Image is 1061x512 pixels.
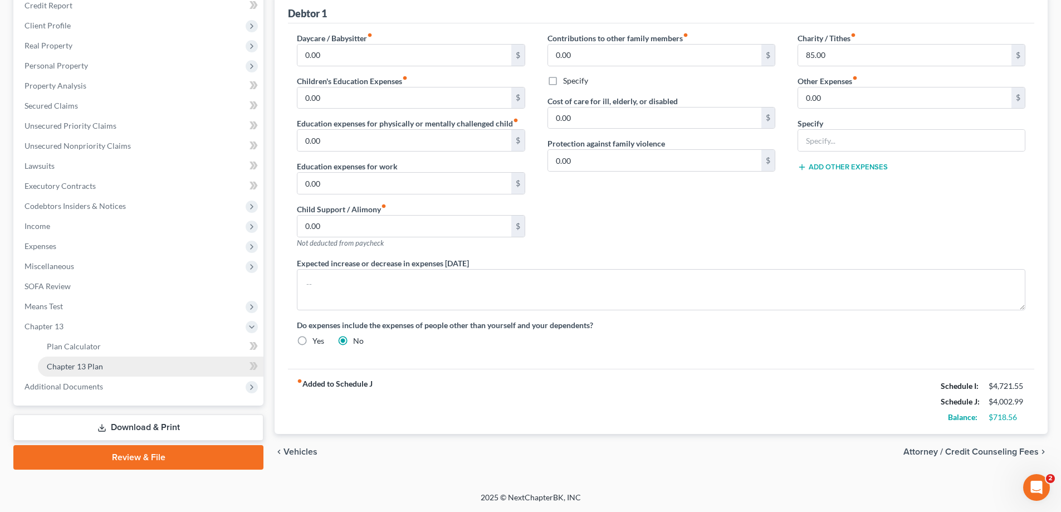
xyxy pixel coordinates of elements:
[798,118,823,129] label: Specify
[25,241,56,251] span: Expenses
[297,75,408,87] label: Children's Education Expenses
[16,156,263,176] a: Lawsuits
[547,138,665,149] label: Protection against family violence
[38,357,263,377] a: Chapter 13 Plan
[38,337,263,357] a: Plan Calculator
[948,412,977,422] strong: Balance:
[941,381,979,391] strong: Schedule I:
[25,301,63,311] span: Means Test
[989,412,1025,423] div: $718.56
[288,7,327,20] div: Debtor 1
[761,108,775,129] div: $
[47,342,101,351] span: Plan Calculator
[563,75,588,86] label: Specify
[367,32,373,38] i: fiber_manual_record
[16,116,263,136] a: Unsecured Priority Claims
[297,378,302,384] i: fiber_manual_record
[16,136,263,156] a: Unsecured Nonpriority Claims
[16,96,263,116] a: Secured Claims
[297,319,1025,331] label: Do expenses include the expenses of people other than yourself and your dependents?
[989,381,1025,392] div: $4,721.55
[25,201,126,211] span: Codebtors Insiders & Notices
[297,203,387,215] label: Child Support / Alimony
[941,397,980,406] strong: Schedule J:
[312,335,324,347] label: Yes
[25,321,63,331] span: Chapter 13
[297,130,511,151] input: --
[511,45,525,66] div: $
[13,445,263,470] a: Review & File
[275,447,283,456] i: chevron_left
[297,32,373,44] label: Daycare / Babysitter
[353,335,364,347] label: No
[47,362,103,371] span: Chapter 13 Plan
[25,161,55,170] span: Lawsuits
[25,21,71,30] span: Client Profile
[989,396,1025,407] div: $4,002.99
[548,108,761,129] input: --
[798,32,856,44] label: Charity / Tithes
[548,45,761,66] input: --
[25,221,50,231] span: Income
[548,150,761,171] input: --
[297,173,511,194] input: --
[297,87,511,109] input: --
[297,378,373,425] strong: Added to Schedule J
[297,216,511,237] input: --
[798,75,858,87] label: Other Expenses
[547,95,678,107] label: Cost of care for ill, elderly, or disabled
[25,1,72,10] span: Credit Report
[1011,45,1025,66] div: $
[25,121,116,130] span: Unsecured Priority Claims
[798,45,1011,66] input: --
[297,45,511,66] input: --
[16,76,263,96] a: Property Analysis
[25,382,103,391] span: Additional Documents
[25,281,71,291] span: SOFA Review
[402,75,408,81] i: fiber_manual_record
[511,173,525,194] div: $
[213,492,848,512] div: 2025 © NextChapterBK, INC
[297,238,384,247] span: Not deducted from paycheck
[25,261,74,271] span: Miscellaneous
[25,61,88,70] span: Personal Property
[16,276,263,296] a: SOFA Review
[903,447,1039,456] span: Attorney / Credit Counseling Fees
[761,150,775,171] div: $
[1046,474,1055,483] span: 2
[381,203,387,209] i: fiber_manual_record
[25,141,131,150] span: Unsecured Nonpriority Claims
[25,81,86,90] span: Property Analysis
[1039,447,1048,456] i: chevron_right
[13,415,263,441] a: Download & Print
[761,45,775,66] div: $
[511,87,525,109] div: $
[297,118,519,129] label: Education expenses for physically or mentally challenged child
[283,447,317,456] span: Vehicles
[25,101,78,110] span: Secured Claims
[547,32,688,44] label: Contributions to other family members
[850,32,856,38] i: fiber_manual_record
[1011,87,1025,109] div: $
[511,216,525,237] div: $
[798,130,1025,151] input: Specify...
[1023,474,1050,501] iframe: Intercom live chat
[25,41,72,50] span: Real Property
[683,32,688,38] i: fiber_manual_record
[798,87,1011,109] input: --
[297,160,398,172] label: Education expenses for work
[513,118,519,123] i: fiber_manual_record
[852,75,858,81] i: fiber_manual_record
[511,130,525,151] div: $
[25,181,96,191] span: Executory Contracts
[275,447,317,456] button: chevron_left Vehicles
[16,176,263,196] a: Executory Contracts
[903,447,1048,456] button: Attorney / Credit Counseling Fees chevron_right
[297,257,469,269] label: Expected increase or decrease in expenses [DATE]
[798,163,888,172] button: Add Other Expenses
